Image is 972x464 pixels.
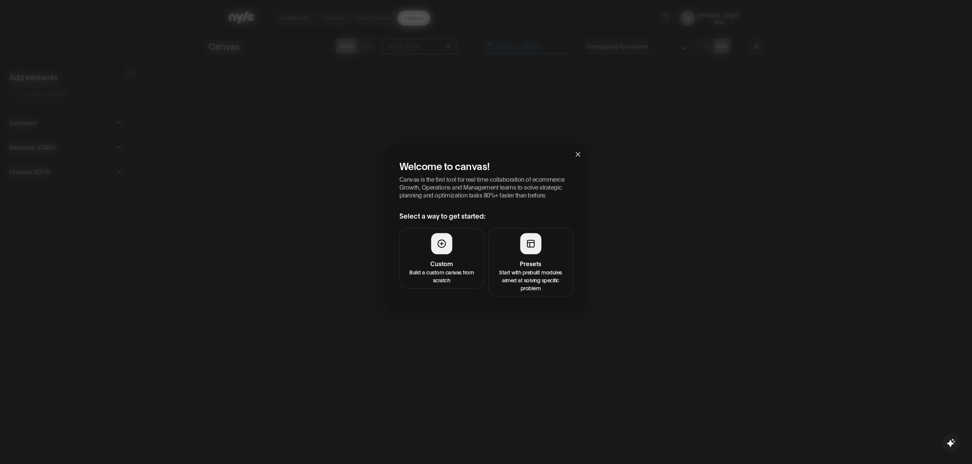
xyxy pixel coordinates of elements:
[488,228,573,296] button: PresetsStart with prebuilt modules aimed at solving specific problem
[568,144,588,164] button: Close
[399,159,573,172] h2: Welcome to canvas!
[404,268,479,283] p: Build a custom canvas from scratch
[493,268,568,291] p: Start with prebuilt modules aimed at solving specific problem
[399,228,484,288] button: CustomBuild a custom canvas from scratch
[399,210,573,221] h3: Select a way to get started:
[493,259,568,268] h4: Presets
[575,151,581,157] span: close
[404,259,479,268] h4: Custom
[399,175,573,198] p: Canvas is the first tool for real time collaboration of ecommerce Growth, Operations and Manageme...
